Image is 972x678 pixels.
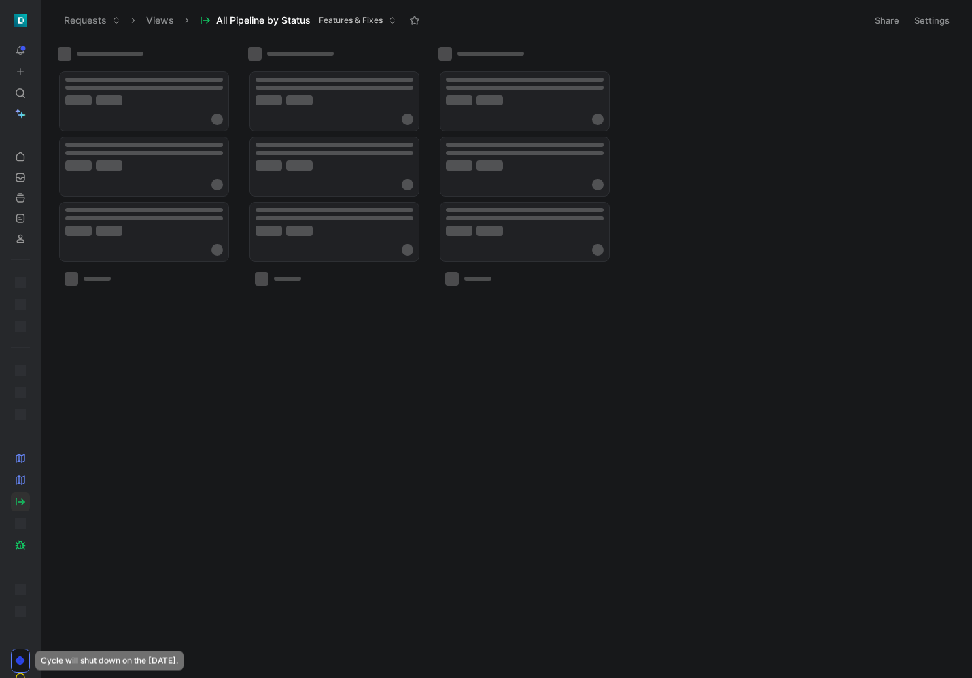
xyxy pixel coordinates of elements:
[58,10,126,31] button: Requests
[194,10,402,31] button: All Pipeline by StatusFeatures & Fixes
[869,11,905,30] button: Share
[216,14,311,27] span: All Pipeline by Status
[11,11,30,30] button: ShiftControl
[140,10,180,31] button: Views
[35,651,184,671] div: Cycle will shut down on the [DATE].
[14,14,27,27] img: ShiftControl
[319,14,383,27] span: Features & Fixes
[908,11,956,30] button: Settings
